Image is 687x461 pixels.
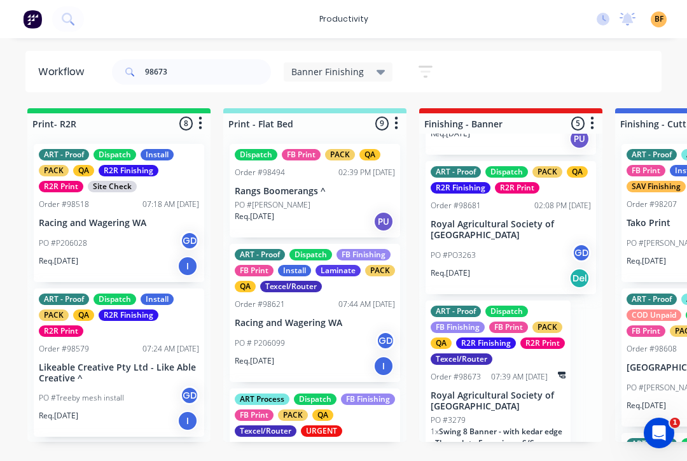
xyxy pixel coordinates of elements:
[569,268,590,288] div: Del
[278,265,311,276] div: Install
[431,219,591,241] p: Royal Agricultural Society of [GEOGRAPHIC_DATA]
[313,10,375,29] div: productivity
[235,199,310,211] p: PO #[PERSON_NAME]
[485,166,528,178] div: Dispatch
[431,390,566,412] p: Royal Agricultural Society of [GEOGRAPHIC_DATA]
[532,166,562,178] div: PACK
[431,371,481,383] div: Order #98673
[644,418,674,448] iframe: Intercom live chat
[230,144,400,238] div: DispatchFB PrintPACKQAOrder #9849402:39 PM [DATE]Rangs Boomerangs ^PO #[PERSON_NAME]Req.[DATE]PU
[235,167,285,178] div: Order #98494
[73,309,94,321] div: QA
[34,144,204,282] div: ART - ProofDispatchInstallPACKQAR2R FinishingR2R PrintSite CheckOrder #9851807:18 AM [DATE]Racing...
[39,218,199,229] p: Racing and Wagering WA
[431,128,470,139] p: Req. [DATE]
[376,331,395,350] div: GD
[627,400,666,411] p: Req. [DATE]
[627,181,686,192] div: SAV Finishing
[177,411,198,431] div: I
[627,149,677,160] div: ART - Proof
[177,256,198,276] div: I
[373,211,394,232] div: PU
[312,409,333,421] div: QA
[235,337,285,349] p: PO # P206099
[39,392,124,404] p: PO #Treeby mesh install
[294,394,337,405] div: Dispatch
[39,165,69,176] div: PACK
[426,161,596,294] div: ART - ProofDispatchPACKQAR2R FinishingR2R PrintOrder #9868102:08 PM [DATE]Royal Agricultural Soci...
[431,322,485,333] div: FB Finishing
[39,410,78,422] p: Req. [DATE]
[431,200,481,211] div: Order #98681
[359,149,380,160] div: QA
[260,281,322,292] div: Texcel/Router
[235,318,395,329] p: Racing and Wagering WA
[235,355,274,367] p: Req. [DATE]
[142,199,199,210] div: 07:18 AM [DATE]
[39,149,89,160] div: ART - Proof
[569,129,590,149] div: PU
[23,10,42,29] img: Factory
[99,165,158,176] div: R2R Finishing
[235,425,296,437] div: Texcel/Router
[485,306,528,317] div: Dispatch
[145,59,271,85] input: Search for orders...
[39,199,89,210] div: Order #98518
[142,343,199,355] div: 07:24 AM [DATE]
[431,426,439,437] span: 1 x
[627,343,677,355] div: Order #98608
[431,166,481,178] div: ART - Proof
[534,200,591,211] div: 02:08 PM [DATE]
[670,418,680,428] span: 1
[39,362,199,384] p: Likeable Creative Pty Ltd - Like Able Creative ^
[572,243,591,262] div: GD
[491,371,548,383] div: 07:39 AM [DATE]
[99,309,158,321] div: R2R Finishing
[282,149,321,160] div: FB Print
[495,182,539,194] div: R2R Print
[291,65,364,78] span: Banner Finishing
[180,386,199,405] div: GD
[235,249,285,260] div: ART - Proof
[39,238,87,249] p: PO #P206028
[88,181,137,192] div: Site Check
[532,322,562,333] div: PACK
[94,149,136,160] div: Dispatch
[141,294,174,305] div: Install
[373,356,394,376] div: I
[627,325,665,337] div: FB Print
[456,337,516,349] div: R2R Finishing
[39,309,69,321] div: PACK
[325,149,355,160] div: PACK
[431,353,492,365] div: Texcel/Router
[655,13,663,25] span: BF
[235,409,274,421] div: FB Print
[431,306,481,317] div: ART - Proof
[38,64,90,80] div: Workflow
[627,199,677,210] div: Order #98207
[301,425,342,437] div: URGENT
[627,294,677,305] div: ART - Proof
[520,337,565,349] div: R2R Print
[73,165,94,176] div: QA
[34,288,204,437] div: ART - ProofDispatchInstallPACKQAR2R FinishingR2R PrintOrder #9857907:24 AM [DATE]Likeable Creativ...
[431,426,562,448] span: Swing 8 Banner - with kedar edge - Through to Emporium - S/S
[180,231,199,250] div: GD
[39,343,89,355] div: Order #98579
[316,265,361,276] div: Laminate
[431,415,466,426] p: PO #3279
[431,267,470,279] p: Req. [DATE]
[627,255,666,267] p: Req. [DATE]
[627,165,665,176] div: FB Print
[235,149,277,160] div: Dispatch
[141,149,174,160] div: Install
[431,250,476,261] p: PO #PO3263
[431,337,452,349] div: QA
[431,182,490,194] div: R2R Finishing
[230,244,400,382] div: ART - ProofDispatchFB FinishingFB PrintInstallLaminatePACKQATexcel/RouterOrder #9862107:44 AM [DA...
[341,394,395,405] div: FB Finishing
[627,309,681,321] div: COD Unpaid
[235,186,395,197] p: Rangs Boomerangs ^
[235,211,274,222] p: Req. [DATE]
[235,299,285,310] div: Order #98621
